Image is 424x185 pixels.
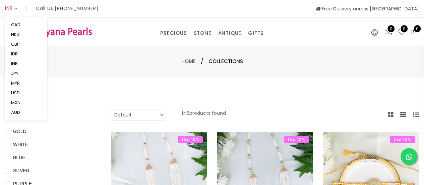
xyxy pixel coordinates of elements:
button: 0 [411,28,419,37]
button: AUD [9,107,22,117]
span: 0 [401,25,408,32]
button: INR [9,59,20,68]
button: CAD [9,20,22,30]
span: GOLD [10,128,29,135]
span: flat 10% [284,136,309,143]
span: flat 10% [178,136,203,143]
span: / [201,57,203,65]
p: Call Us [PHONE_NUMBER] [36,6,99,11]
span: Free Delivery across [GEOGRAPHIC_DATA] [316,5,419,12]
button: MXN [9,98,22,107]
a: ANTIQUE [218,28,241,38]
button: MYR [9,78,22,88]
span: flat 10% [390,136,415,143]
span: 0 [387,25,395,32]
span: Collections [208,57,243,65]
button: IDR [9,49,20,59]
button: GBP [9,39,22,49]
a: Home [181,58,196,65]
button: USD [9,88,22,98]
span: 0 [414,25,421,32]
span: SILVER [10,167,32,174]
a: GIFTS [248,28,264,38]
p: 146 products found [182,109,226,121]
button: HKD [9,30,22,39]
a: 0 [385,28,393,37]
a: PRECIOUS [160,28,187,38]
a: 0 [398,28,406,37]
button: JPY [9,68,20,78]
h4: COLOR [5,109,91,117]
span: WHITE [10,141,31,148]
a: STONE [193,28,211,38]
span: BLUE [10,154,28,161]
